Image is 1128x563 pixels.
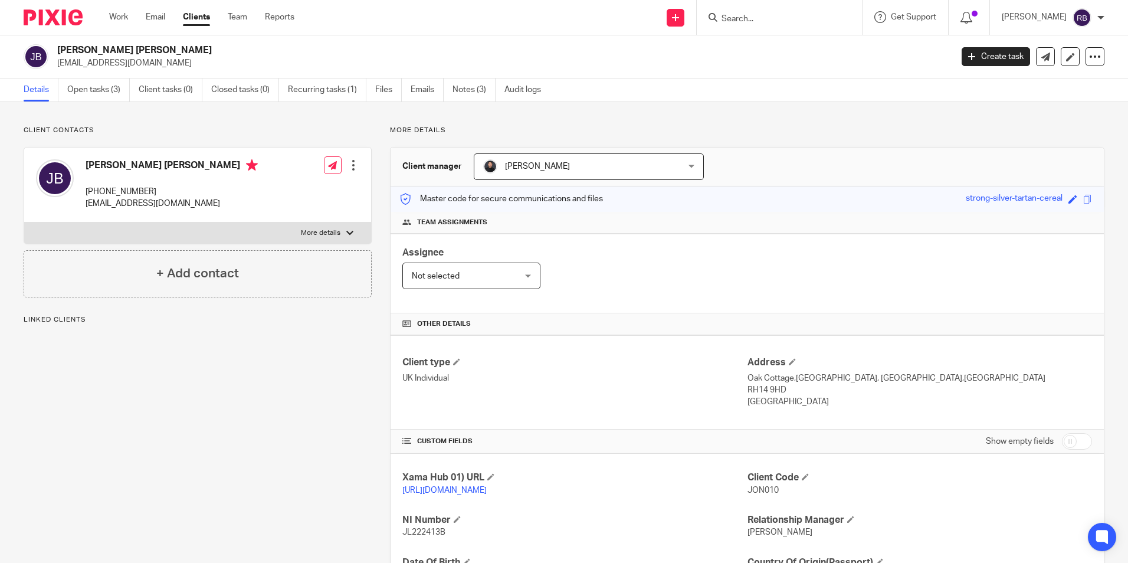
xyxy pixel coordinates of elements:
[24,315,372,325] p: Linked clients
[720,14,827,25] input: Search
[402,356,747,369] h4: Client type
[966,192,1063,206] div: strong-silver-tartan-cereal
[402,528,445,536] span: JL222413B
[402,437,747,446] h4: CUSTOM FIELDS
[375,78,402,102] a: Files
[24,126,372,135] p: Client contacts
[411,78,444,102] a: Emails
[412,272,460,280] span: Not selected
[891,13,936,21] span: Get Support
[183,11,210,23] a: Clients
[962,47,1030,66] a: Create task
[747,396,1092,408] p: [GEOGRAPHIC_DATA]
[146,11,165,23] a: Email
[747,384,1092,396] p: RH14 9HD
[24,9,83,25] img: Pixie
[156,264,239,283] h4: + Add contact
[504,78,550,102] a: Audit logs
[1073,8,1091,27] img: svg%3E
[1002,11,1067,23] p: [PERSON_NAME]
[246,159,258,171] i: Primary
[399,193,603,205] p: Master code for secure communications and files
[301,228,340,238] p: More details
[24,44,48,69] img: svg%3E
[36,159,74,197] img: svg%3E
[402,248,444,257] span: Assignee
[452,78,496,102] a: Notes (3)
[483,159,497,174] img: My%20Photo.jpg
[747,528,812,536] span: [PERSON_NAME]
[390,126,1104,135] p: More details
[402,514,747,526] h4: NI Number
[986,436,1054,447] label: Show empty fields
[417,218,487,227] span: Team assignments
[747,356,1092,369] h4: Address
[402,486,487,495] a: [URL][DOMAIN_NAME]
[86,159,258,174] h4: [PERSON_NAME] [PERSON_NAME]
[86,198,258,210] p: [EMAIL_ADDRESS][DOMAIN_NAME]
[265,11,294,23] a: Reports
[211,78,279,102] a: Closed tasks (0)
[747,514,1092,526] h4: Relationship Manager
[57,57,944,69] p: [EMAIL_ADDRESS][DOMAIN_NAME]
[57,44,766,57] h2: [PERSON_NAME] [PERSON_NAME]
[417,319,471,329] span: Other details
[747,486,779,495] span: JON010
[109,11,128,23] a: Work
[747,372,1092,384] p: Oak Cottage,[GEOGRAPHIC_DATA], [GEOGRAPHIC_DATA],[GEOGRAPHIC_DATA]
[228,11,247,23] a: Team
[402,472,747,484] h4: Xama Hub 01) URL
[288,78,366,102] a: Recurring tasks (1)
[747,472,1092,484] h4: Client Code
[24,78,58,102] a: Details
[67,78,130,102] a: Open tasks (3)
[505,162,570,171] span: [PERSON_NAME]
[402,372,747,384] p: UK Individual
[402,161,462,172] h3: Client manager
[86,186,258,198] p: [PHONE_NUMBER]
[139,78,202,102] a: Client tasks (0)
